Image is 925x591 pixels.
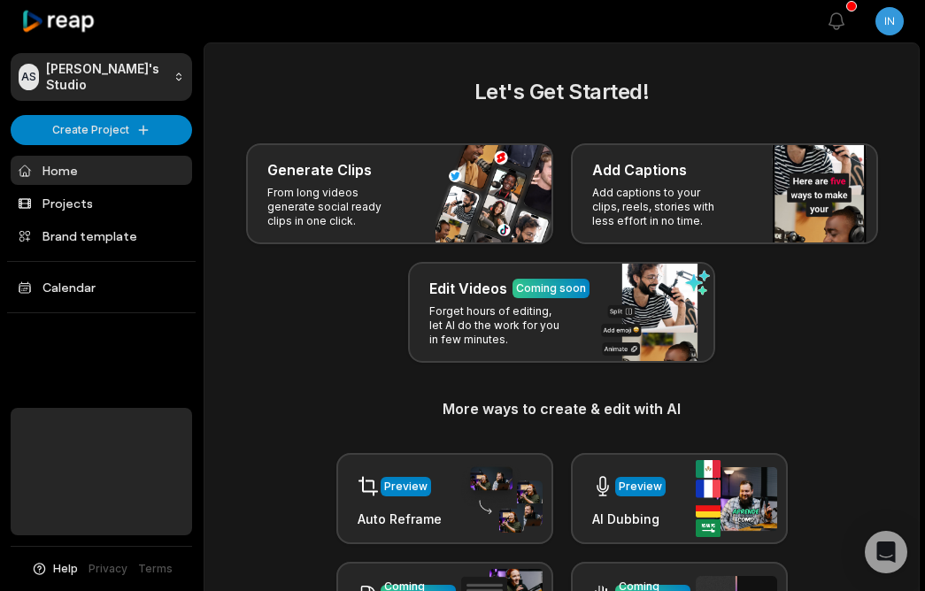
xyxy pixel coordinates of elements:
[358,510,442,528] h3: Auto Reframe
[619,479,662,495] div: Preview
[11,221,192,250] a: Brand template
[384,479,428,495] div: Preview
[267,159,372,180] h3: Generate Clips
[461,464,543,533] img: auto_reframe.png
[89,561,127,577] a: Privacy
[267,186,405,228] p: From long videos generate social ready clips in one click.
[429,278,507,299] h3: Edit Videos
[516,280,586,296] div: Coming soon
[696,460,777,537] img: ai_dubbing.png
[138,561,173,577] a: Terms
[11,188,192,218] a: Projects
[31,561,78,577] button: Help
[11,115,192,145] button: Create Project
[226,76,898,108] h2: Let's Get Started!
[11,156,192,185] a: Home
[11,272,192,302] a: Calendar
[19,64,39,90] div: AS
[53,561,78,577] span: Help
[226,398,898,419] h3: More ways to create & edit with AI
[46,61,166,93] p: [PERSON_NAME]'s Studio
[865,531,907,573] div: Open Intercom Messenger
[592,159,687,180] h3: Add Captions
[592,186,729,228] p: Add captions to your clips, reels, stories with less effort in no time.
[592,510,666,528] h3: AI Dubbing
[429,304,567,347] p: Forget hours of editing, let AI do the work for you in few minutes.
